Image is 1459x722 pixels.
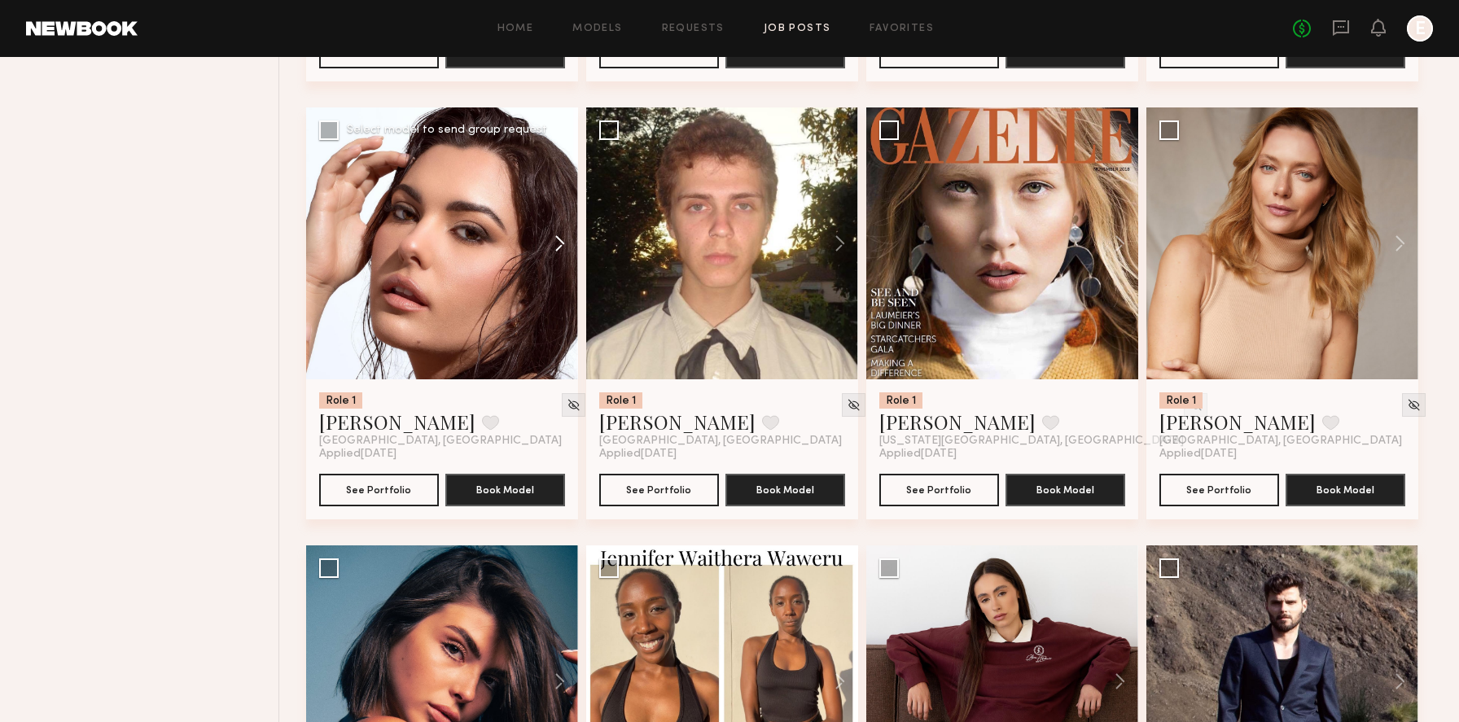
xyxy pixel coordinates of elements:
button: See Portfolio [599,474,719,506]
a: Book Model [445,482,565,496]
a: Book Model [1006,482,1125,496]
a: [PERSON_NAME] [319,409,475,435]
div: Applied [DATE] [1159,448,1405,461]
a: Book Model [1006,44,1125,58]
a: Job Posts [764,24,831,34]
div: Role 1 [879,392,922,409]
a: Book Model [725,44,845,58]
a: [PERSON_NAME] [1159,409,1316,435]
span: [GEOGRAPHIC_DATA], [GEOGRAPHIC_DATA] [599,435,842,448]
a: Requests [662,24,725,34]
div: Applied [DATE] [319,448,565,461]
a: [PERSON_NAME] [879,409,1036,435]
button: Book Model [1286,474,1405,506]
button: Book Model [725,474,845,506]
button: Book Model [1006,474,1125,506]
button: See Portfolio [879,474,999,506]
div: Select model to send group request [347,125,547,136]
span: [US_STATE][GEOGRAPHIC_DATA], [GEOGRAPHIC_DATA] [879,435,1184,448]
a: Models [572,24,622,34]
a: Book Model [1286,44,1405,58]
img: Unhide Model [567,398,581,412]
div: Role 1 [319,392,362,409]
div: Applied [DATE] [879,448,1125,461]
a: Home [497,24,534,34]
span: [GEOGRAPHIC_DATA], [GEOGRAPHIC_DATA] [1159,435,1402,448]
div: Role 1 [1159,392,1203,409]
img: Unhide Model [1407,398,1421,412]
span: [GEOGRAPHIC_DATA], [GEOGRAPHIC_DATA] [319,435,562,448]
a: [PERSON_NAME] [599,409,756,435]
button: See Portfolio [1159,474,1279,506]
a: E [1407,15,1433,42]
a: Book Model [445,44,565,58]
button: See Portfolio [319,474,439,506]
img: Unhide Model [847,398,861,412]
a: Book Model [725,482,845,496]
div: Role 1 [599,392,642,409]
a: Book Model [1286,482,1405,496]
button: Book Model [445,474,565,506]
a: Favorites [870,24,934,34]
div: Applied [DATE] [599,448,845,461]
